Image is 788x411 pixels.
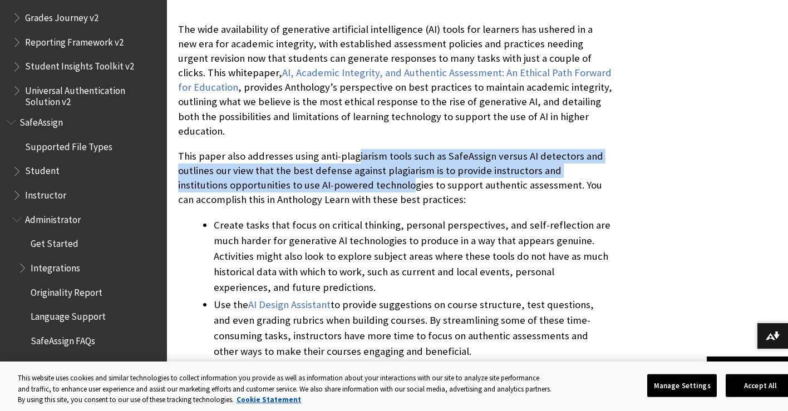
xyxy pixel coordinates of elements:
[25,137,112,152] span: Supported File Types
[25,186,66,201] span: Instructor
[25,81,159,107] span: Universal Authentication Solution v2
[31,259,80,274] span: Integrations
[31,235,78,250] span: Get Started
[647,374,717,397] button: Manage Settings
[707,356,788,377] a: Back to top
[248,298,331,311] a: AI Design Assistant
[31,283,102,298] span: Originality Report
[31,356,87,371] span: AI Plagiarism
[31,308,106,323] span: Language Support
[25,33,124,48] span: Reporting Framework v2
[214,297,612,359] li: Use the to provide suggestions on course structure, test questions, and even grading rubrics when...
[25,57,134,72] span: Student Insights Toolkit v2
[214,217,612,295] li: Create tasks that focus on critical thinking, personal perspectives, and self-reflection are much...
[31,331,95,346] span: SafeAssign FAQs
[25,162,60,177] span: Student
[178,149,612,207] p: This paper also addresses using anti-plagiarism tools such as SafeAssign versus AI detectors and ...
[178,66,612,94] a: AI, Academic Integrity, and Authentic Assessment: An Ethical Path Forward for Education
[7,113,160,399] nav: Book outline for Blackboard SafeAssign
[237,395,301,404] a: More information about your privacy, opens in a new tab
[18,373,551,405] div: This website uses cookies and similar technologies to collect information you provide as well as ...
[25,8,98,23] span: Grades Journey v2
[25,210,81,225] span: Administrator
[19,113,63,128] span: SafeAssign
[178,22,612,138] p: The wide availability of generative artificial intelligence (AI) tools for learners has ushered i...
